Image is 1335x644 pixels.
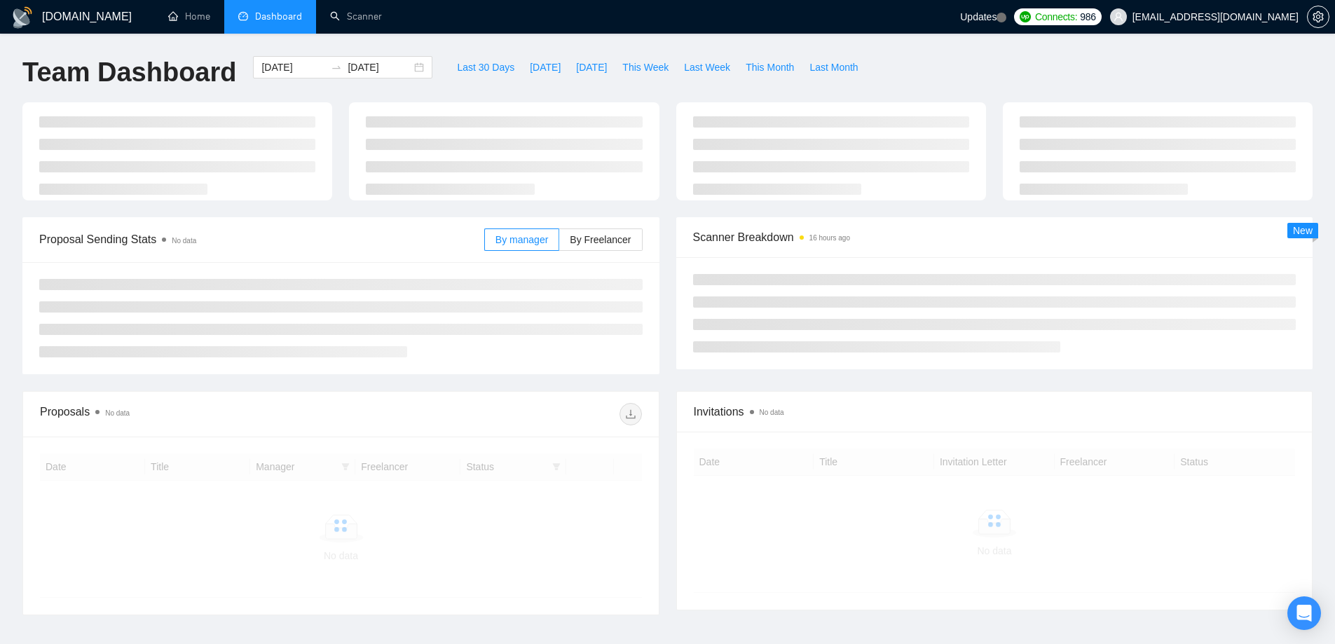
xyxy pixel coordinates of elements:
[746,60,794,75] span: This Month
[348,60,411,75] input: End date
[495,234,548,245] span: By manager
[684,60,730,75] span: Last Week
[809,60,858,75] span: Last Month
[676,56,738,78] button: Last Week
[1307,6,1329,28] button: setting
[172,237,196,245] span: No data
[1114,12,1123,22] span: user
[22,56,236,89] h1: Team Dashboard
[1035,9,1077,25] span: Connects:
[530,60,561,75] span: [DATE]
[105,409,130,417] span: No data
[1307,11,1329,22] a: setting
[11,6,34,29] img: logo
[615,56,676,78] button: This Week
[255,11,302,22] span: Dashboard
[1308,11,1329,22] span: setting
[331,62,342,73] span: to
[238,11,248,21] span: dashboard
[760,409,784,416] span: No data
[40,403,341,425] div: Proposals
[694,403,1296,420] span: Invitations
[168,11,210,22] a: homeHome
[1020,11,1031,22] img: upwork-logo.png
[802,56,865,78] button: Last Month
[261,60,325,75] input: Start date
[809,234,850,242] time: 16 hours ago
[457,60,514,75] span: Last 30 Days
[568,56,615,78] button: [DATE]
[39,231,484,248] span: Proposal Sending Stats
[1080,9,1095,25] span: 986
[1287,596,1321,630] div: Open Intercom Messenger
[522,56,568,78] button: [DATE]
[331,62,342,73] span: swap-right
[570,234,631,245] span: By Freelancer
[1293,225,1313,236] span: New
[622,60,669,75] span: This Week
[449,56,522,78] button: Last 30 Days
[960,11,997,22] span: Updates
[693,228,1296,246] span: Scanner Breakdown
[738,56,802,78] button: This Month
[576,60,607,75] span: [DATE]
[330,11,382,22] a: searchScanner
